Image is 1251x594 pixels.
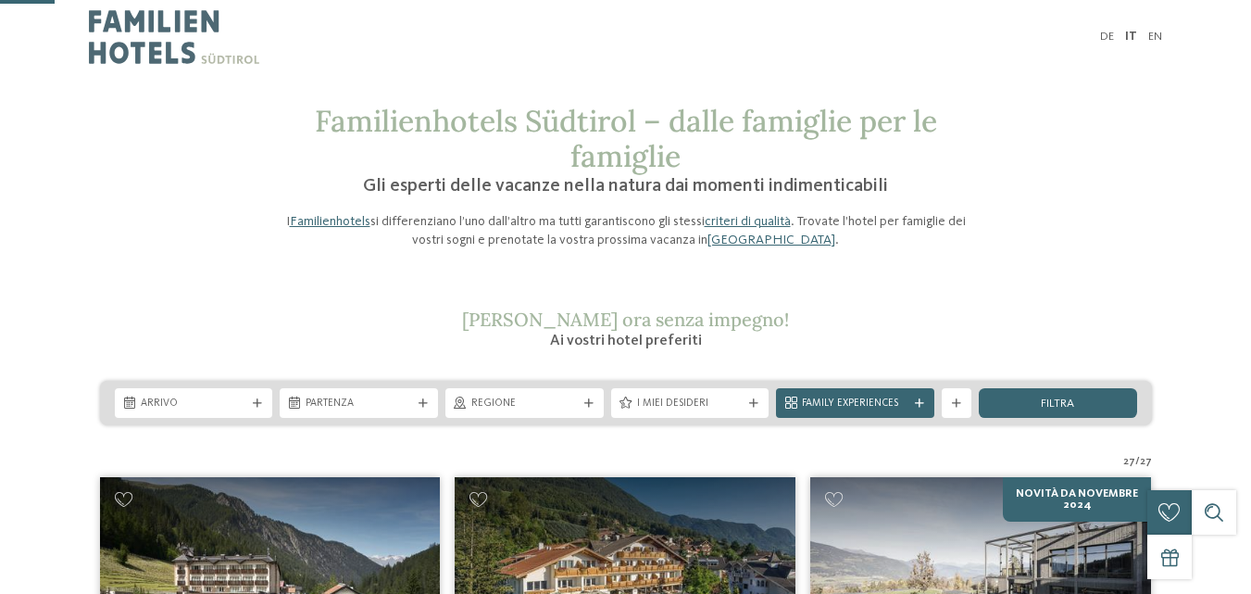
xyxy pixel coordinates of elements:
span: Family Experiences [802,397,908,411]
span: Arrivo [141,397,247,411]
span: Gli esperti delle vacanze nella natura dai momenti indimenticabili [363,177,888,196]
span: I miei desideri [637,397,744,411]
a: EN [1148,31,1162,43]
p: I si differenziano l’uno dall’altro ma tutti garantiscono gli stessi . Trovate l’hotel per famigl... [274,212,978,249]
span: 27 [1123,455,1135,470]
a: [GEOGRAPHIC_DATA] [707,234,835,246]
span: / [1135,455,1140,470]
span: Familienhotels Südtirol – dalle famiglie per le famiglie [315,102,937,175]
a: Familienhotels [290,215,370,228]
span: Partenza [306,397,412,411]
span: filtra [1041,398,1074,411]
span: [PERSON_NAME] ora senza impegno! [462,308,789,331]
a: criteri di qualità [705,215,791,228]
span: 27 [1140,455,1152,470]
span: Ai vostri hotel preferiti [550,334,702,348]
a: DE [1100,31,1114,43]
a: IT [1125,31,1137,43]
span: Regione [471,397,578,411]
